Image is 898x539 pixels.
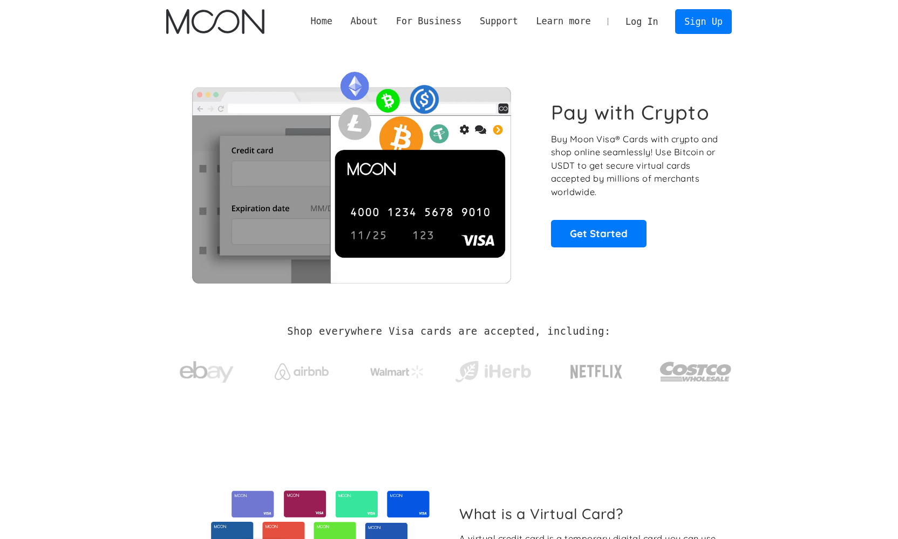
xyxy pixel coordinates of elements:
[471,15,527,28] div: Support
[302,15,342,28] a: Home
[396,15,461,28] div: For Business
[527,15,600,28] div: Learn more
[548,348,645,391] a: Netflix
[166,64,536,283] img: Moon Cards let you spend your crypto anywhere Visa is accepted.
[569,358,623,385] img: Netflix
[166,9,264,34] a: home
[453,347,533,391] a: iHerb
[357,355,438,384] a: Walmart
[536,15,590,28] div: Learn more
[659,341,732,397] a: Costco
[659,351,732,392] img: Costco
[551,100,710,125] h1: Pay with Crypto
[262,353,342,385] a: Airbnb
[287,326,610,337] h2: Shop everywhere Visa cards are accepted, including:
[675,9,731,33] a: Sign Up
[387,15,471,28] div: For Business
[453,358,533,386] img: iHerb
[459,505,723,522] h2: What is a Virtual Card?
[370,365,424,378] img: Walmart
[166,344,247,395] a: ebay
[480,15,518,28] div: Support
[180,355,234,389] img: ebay
[275,363,329,380] img: Airbnb
[551,133,720,199] p: Buy Moon Visa® Cards with crypto and shop online seamlessly! Use Bitcoin or USDT to get secure vi...
[616,10,667,33] a: Log In
[342,15,387,28] div: About
[351,15,378,28] div: About
[166,9,264,34] img: Moon Logo
[551,220,647,247] a: Get Started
